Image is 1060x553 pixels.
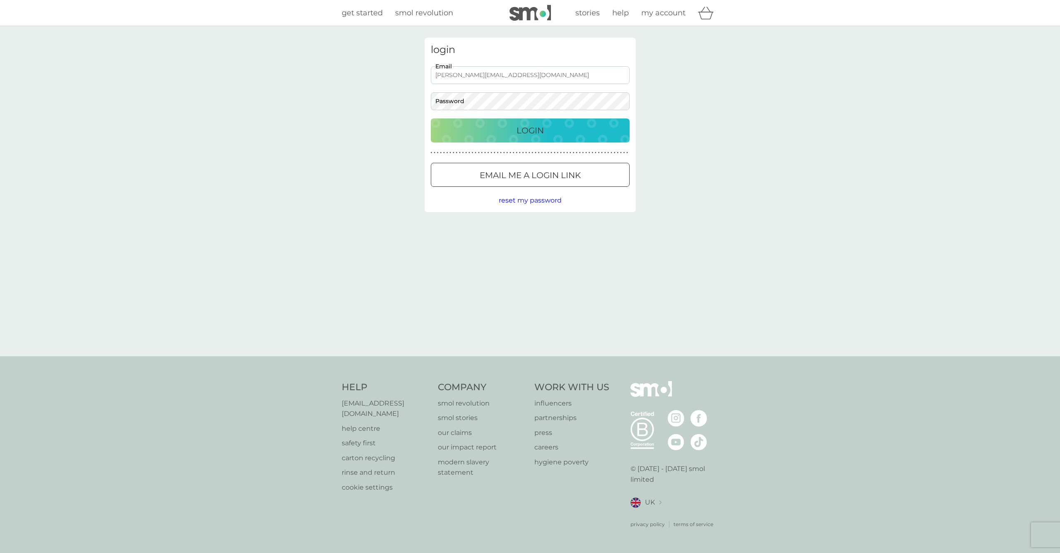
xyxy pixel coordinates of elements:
[456,151,458,155] p: ●
[554,151,555,155] p: ●
[475,151,476,155] p: ●
[449,151,451,155] p: ●
[534,427,609,438] a: press
[659,500,662,505] img: select a new location
[551,151,552,155] p: ●
[499,196,562,204] span: reset my password
[342,381,430,394] h4: Help
[431,118,630,142] button: Login
[573,151,575,155] p: ●
[645,497,655,508] span: UK
[480,169,581,182] p: Email me a login link
[535,151,536,155] p: ●
[570,151,571,155] p: ●
[509,5,551,21] img: smol
[462,151,464,155] p: ●
[601,151,603,155] p: ●
[516,151,517,155] p: ●
[342,482,430,493] a: cookie settings
[576,151,577,155] p: ●
[481,151,483,155] p: ●
[497,151,499,155] p: ●
[438,427,526,438] a: our claims
[630,497,641,508] img: UK flag
[592,151,593,155] p: ●
[691,434,707,450] img: visit the smol Tiktok page
[438,413,526,423] a: smol stories
[548,151,549,155] p: ●
[623,151,625,155] p: ●
[674,520,713,528] a: terms of service
[614,151,616,155] p: ●
[534,442,609,453] a: careers
[641,8,686,17] span: my account
[438,398,526,409] p: smol revolution
[490,151,492,155] p: ●
[522,151,524,155] p: ●
[342,453,430,464] a: carton recycling
[544,151,546,155] p: ●
[513,151,514,155] p: ●
[534,381,609,394] h4: Work With Us
[617,151,618,155] p: ●
[465,151,467,155] p: ●
[630,520,665,528] p: privacy policy
[342,8,383,17] span: get started
[541,151,543,155] p: ●
[604,151,606,155] p: ●
[342,467,430,478] a: rinse and return
[612,7,629,19] a: help
[630,464,719,485] p: © [DATE] - [DATE] smol limited
[598,151,600,155] p: ●
[478,151,480,155] p: ●
[503,151,505,155] p: ●
[534,457,609,468] a: hygiene poverty
[532,151,534,155] p: ●
[534,413,609,423] p: partnerships
[342,398,430,419] a: [EMAIL_ADDRESS][DOMAIN_NAME]
[438,442,526,453] a: our impact report
[595,151,596,155] p: ●
[563,151,565,155] p: ●
[517,124,544,137] p: Login
[459,151,461,155] p: ●
[342,423,430,434] a: help centre
[641,7,686,19] a: my account
[585,151,587,155] p: ●
[534,398,609,409] a: influencers
[342,438,430,449] a: safety first
[698,5,719,21] div: basket
[437,151,439,155] p: ●
[453,151,454,155] p: ●
[582,151,584,155] p: ●
[630,381,672,409] img: smol
[691,410,707,427] img: visit the smol Facebook page
[529,151,530,155] p: ●
[499,195,562,206] button: reset my password
[395,7,453,19] a: smol revolution
[560,151,562,155] p: ●
[668,434,684,450] img: visit the smol Youtube page
[438,457,526,478] a: modern slavery statement
[431,151,432,155] p: ●
[484,151,486,155] p: ●
[447,151,448,155] p: ●
[500,151,502,155] p: ●
[608,151,609,155] p: ●
[434,151,435,155] p: ●
[566,151,568,155] p: ●
[575,8,600,17] span: stories
[431,44,630,56] h3: login
[443,151,445,155] p: ●
[468,151,470,155] p: ●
